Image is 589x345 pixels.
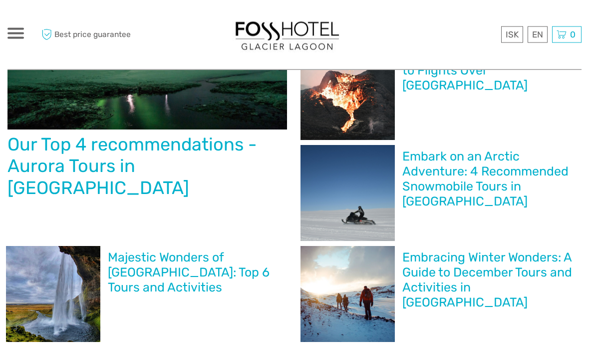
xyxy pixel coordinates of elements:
span: Best price guarantee [39,26,151,43]
p: We're away right now. Please check back later! [14,17,113,25]
h2: Our Top 4 recommendations - Aurora Tours in [GEOGRAPHIC_DATA] [7,134,287,199]
span: 0 [569,29,577,39]
h2: Embracing Winter Wonders: A Guide to December Tours and Activities in [GEOGRAPHIC_DATA] [402,250,576,310]
span: ISK [506,29,519,39]
h2: Embark on an Arctic Adventure: 4 Recommended Snowmobile Tours in [GEOGRAPHIC_DATA] [402,149,576,209]
h2: Active Volcano Tours: A Guide to Flights Over [GEOGRAPHIC_DATA] [402,48,576,93]
div: EN [528,26,548,43]
img: 1303-6910c56d-1cb8-4c54-b886-5f11292459f5_logo_big.jpg [232,17,342,52]
h2: Majestic Wonders of [GEOGRAPHIC_DATA]: Top 6 Tours and Activities [108,250,281,295]
button: Open LiveChat chat widget [115,15,127,27]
